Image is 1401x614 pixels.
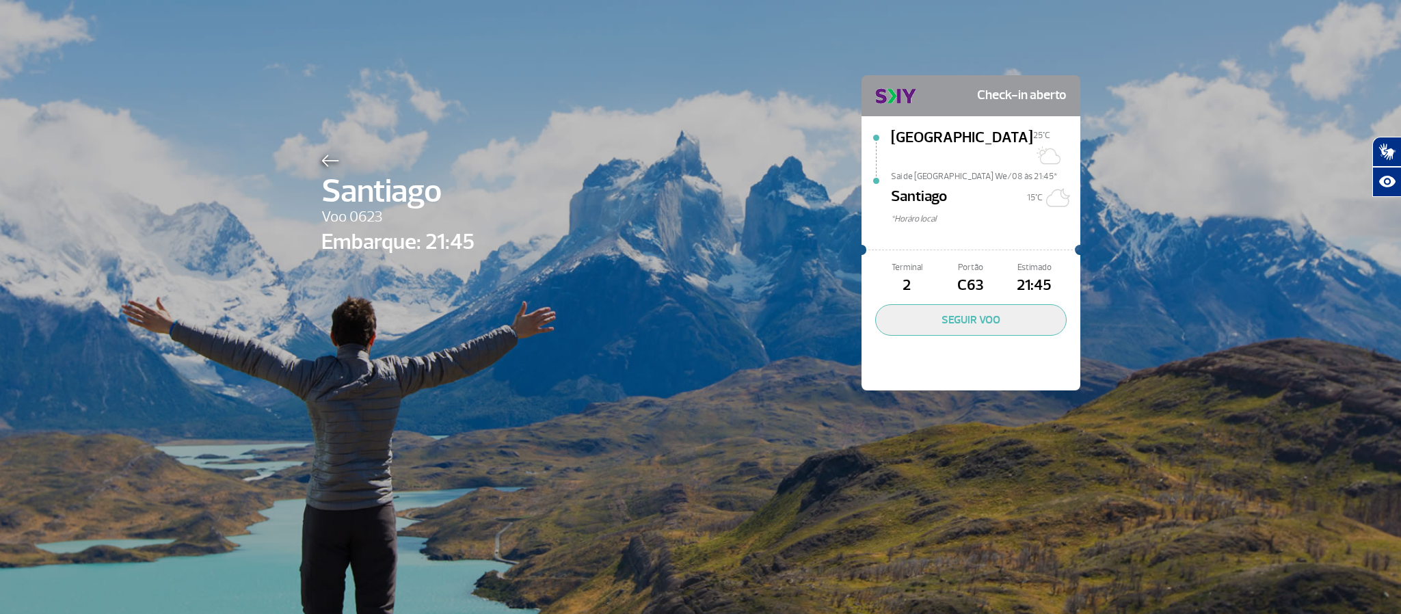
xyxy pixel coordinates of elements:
span: [GEOGRAPHIC_DATA] [891,126,1033,170]
span: Sai de [GEOGRAPHIC_DATA] We/08 às 21:45* [891,170,1080,180]
span: 2 [875,274,939,297]
button: Abrir tradutor de língua de sinais. [1372,137,1401,167]
button: SEGUIR VOO [875,304,1067,336]
span: Portão [939,261,1002,274]
img: Sol com muitas nuvens [1033,142,1060,169]
button: Abrir recursos assistivos. [1372,167,1401,197]
span: 15°C [1027,192,1043,203]
span: Terminal [875,261,939,274]
img: Céu limpo [1043,184,1070,211]
span: 25°C [1033,130,1050,141]
span: Voo 0623 [321,206,475,229]
span: Check-in aberto [977,82,1067,109]
div: Plugin de acessibilidade da Hand Talk. [1372,137,1401,197]
span: Embarque: 21:45 [321,226,475,258]
span: 21:45 [1002,274,1066,297]
span: Santiago [321,167,475,216]
span: Santiago [891,185,947,213]
span: C63 [939,274,1002,297]
span: *Horáro local [891,213,1080,226]
span: Estimado [1002,261,1066,274]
